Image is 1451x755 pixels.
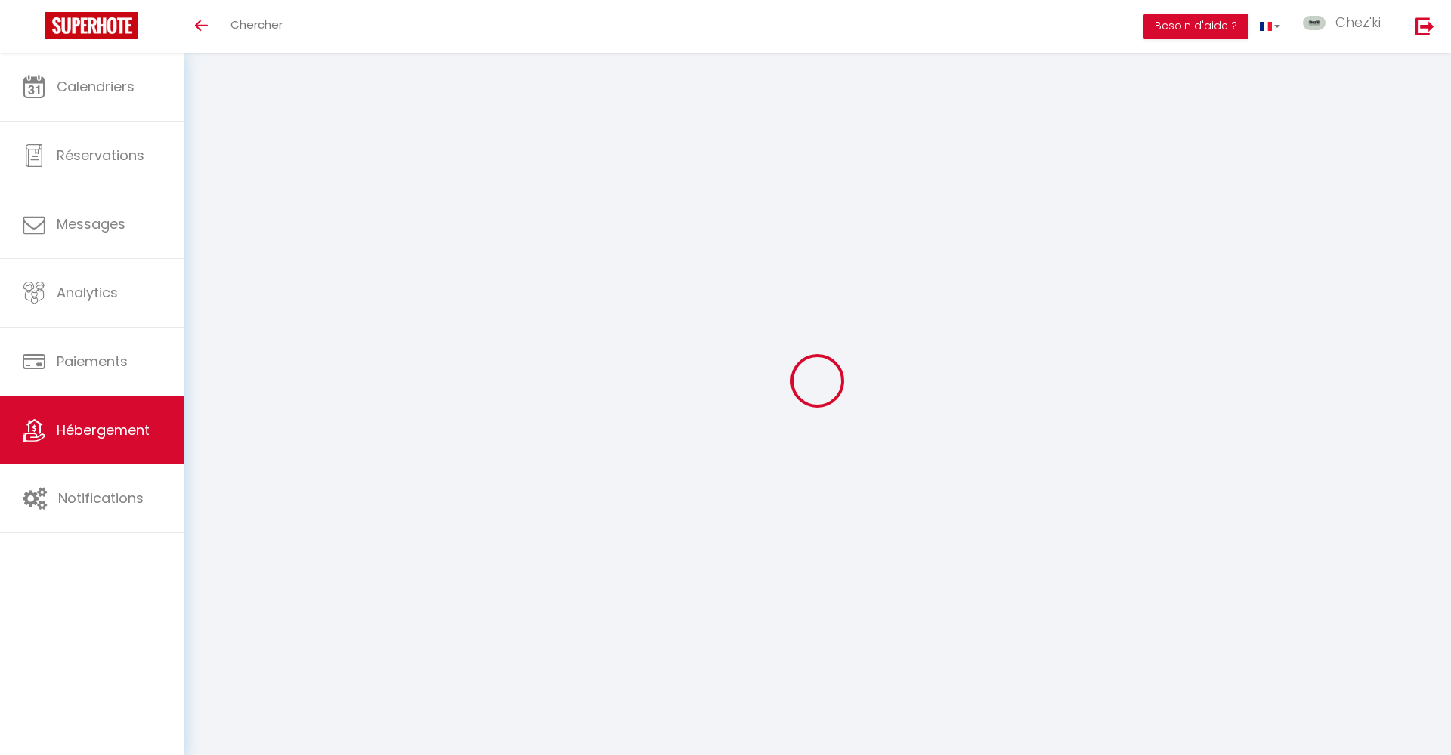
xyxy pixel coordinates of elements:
button: Besoin d'aide ? [1143,14,1248,39]
span: Messages [57,214,125,233]
span: Notifications [58,488,144,507]
span: Hébergement [57,421,150,439]
span: Chercher [230,17,283,32]
img: Super Booking [45,12,138,39]
span: Chez'ki [1335,13,1381,32]
span: Calendriers [57,77,135,96]
img: logout [1415,17,1434,35]
img: ... [1303,16,1326,30]
span: Analytics [57,283,118,302]
span: Réservations [57,146,144,165]
span: Paiements [57,352,128,371]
